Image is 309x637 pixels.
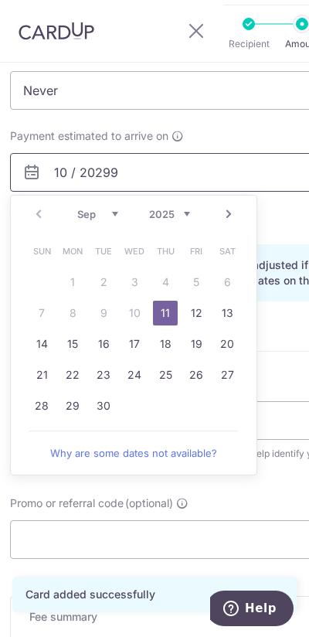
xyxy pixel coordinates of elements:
[60,239,85,264] span: Monday
[29,363,54,387] a: 21
[25,587,284,602] div: Card added successfully
[91,332,116,356] a: 16
[19,22,94,40] img: CardUp
[91,239,116,264] span: Tuesday
[215,239,239,264] span: Saturday
[91,393,116,418] a: 30
[153,239,178,264] span: Thursday
[122,239,147,264] span: Wednesday
[218,36,280,52] p: Recipient
[29,438,238,468] a: Why are some dates not available?
[215,363,239,387] a: 27
[91,363,116,387] a: 23
[184,239,209,264] span: Friday
[122,332,147,356] a: 17
[10,496,124,511] span: Promo or referral code
[215,332,239,356] a: 20
[153,332,178,356] a: 18
[219,205,238,223] a: Next
[184,363,209,387] a: 26
[184,332,209,356] a: 19
[29,332,54,356] a: 14
[125,496,173,511] span: (optional)
[10,128,168,144] span: Payment estimated to arrive on
[184,301,209,325] a: 12
[29,239,54,264] span: Sunday
[122,363,147,387] a: 24
[29,393,54,418] a: 28
[60,332,85,356] a: 15
[215,301,239,325] a: 13
[60,363,85,387] a: 22
[153,301,178,325] a: 11
[60,393,85,418] a: 29
[210,591,294,629] iframe: Opens a widget where you can find more information
[153,363,178,387] a: 25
